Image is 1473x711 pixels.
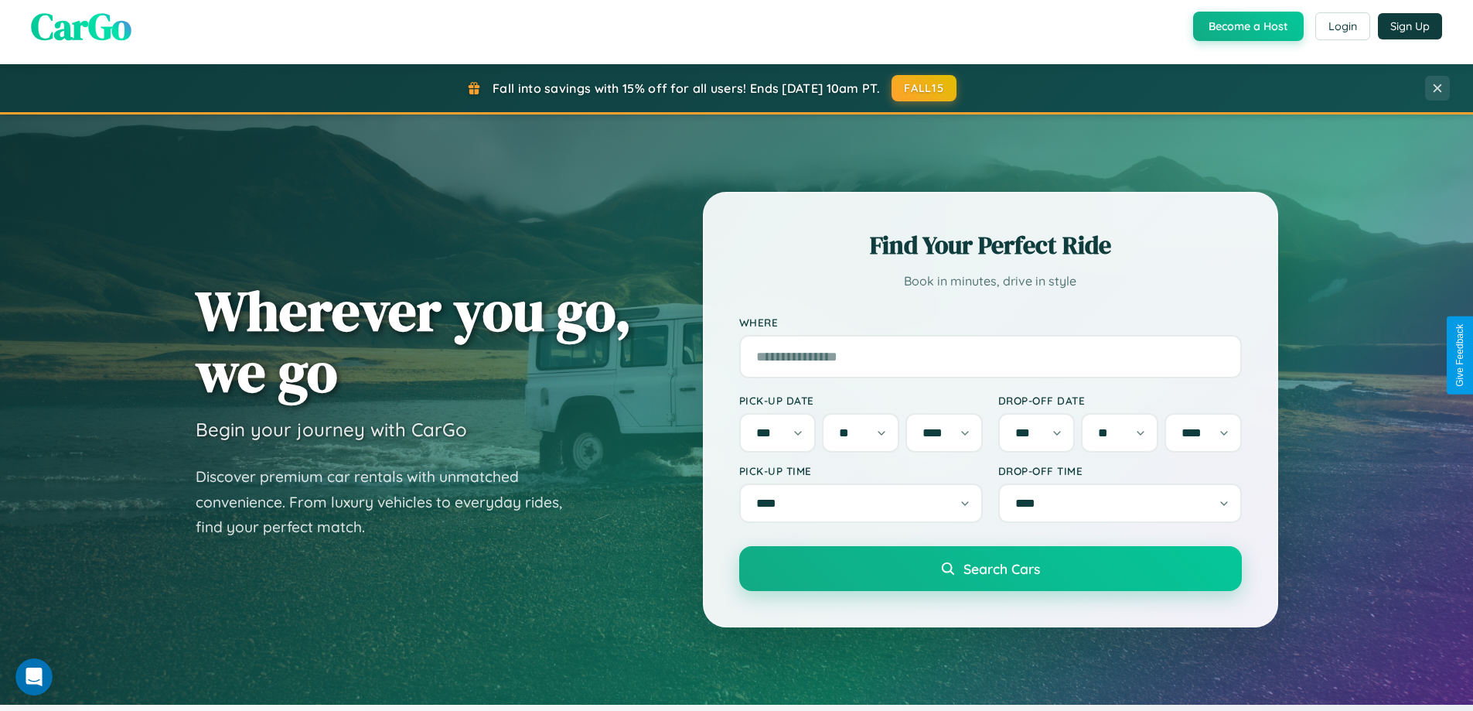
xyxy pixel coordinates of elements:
div: Give Feedback [1454,324,1465,387]
button: Search Cars [739,546,1242,591]
label: Pick-up Time [739,464,983,477]
button: Become a Host [1193,12,1304,41]
h1: Wherever you go, we go [196,280,632,402]
span: CarGo [31,1,131,52]
h3: Begin your journey with CarGo [196,418,467,441]
label: Drop-off Time [998,464,1242,477]
p: Book in minutes, drive in style [739,270,1242,292]
button: FALL15 [892,75,956,101]
label: Drop-off Date [998,394,1242,407]
h2: Find Your Perfect Ride [739,228,1242,262]
label: Where [739,316,1242,329]
button: Sign Up [1378,13,1442,39]
p: Discover premium car rentals with unmatched convenience. From luxury vehicles to everyday rides, ... [196,464,582,540]
span: Search Cars [963,560,1040,577]
span: Fall into savings with 15% off for all users! Ends [DATE] 10am PT. [493,80,880,96]
iframe: Intercom live chat [15,658,53,696]
button: Login [1315,12,1370,40]
label: Pick-up Date [739,394,983,407]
